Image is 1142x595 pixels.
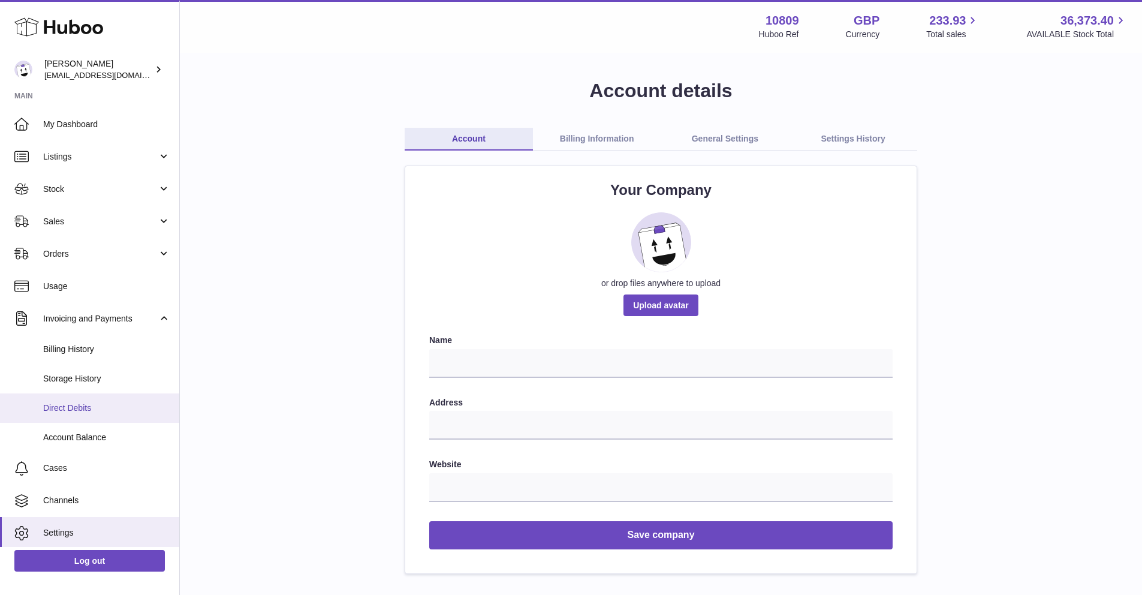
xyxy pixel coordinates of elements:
[43,373,170,384] span: Storage History
[43,432,170,443] span: Account Balance
[789,128,917,151] a: Settings History
[43,119,170,130] span: My Dashboard
[929,13,966,29] span: 233.93
[533,128,661,151] a: Billing Information
[926,29,980,40] span: Total sales
[766,13,799,29] strong: 10809
[759,29,799,40] div: Huboo Ref
[43,248,158,260] span: Orders
[405,128,533,151] a: Account
[199,78,1123,104] h1: Account details
[1026,29,1128,40] span: AVAILABLE Stock Total
[43,495,170,506] span: Channels
[43,527,170,539] span: Settings
[429,335,893,346] label: Name
[1060,13,1114,29] span: 36,373.40
[14,61,32,79] img: shop@ballersingod.com
[43,344,170,355] span: Billing History
[14,550,165,572] a: Log out
[44,58,152,81] div: [PERSON_NAME]
[429,459,893,470] label: Website
[43,462,170,474] span: Cases
[43,313,158,324] span: Invoicing and Payments
[44,70,176,80] span: [EMAIL_ADDRESS][DOMAIN_NAME]
[631,212,691,272] img: placeholder_image.svg
[43,216,158,227] span: Sales
[429,397,893,408] label: Address
[43,402,170,414] span: Direct Debits
[661,128,790,151] a: General Settings
[926,13,980,40] a: 233.93 Total sales
[1026,13,1128,40] a: 36,373.40 AVAILABLE Stock Total
[623,295,698,316] span: Upload avatar
[854,13,879,29] strong: GBP
[43,281,170,292] span: Usage
[43,184,158,195] span: Stock
[43,151,158,163] span: Listings
[846,29,880,40] div: Currency
[429,181,893,200] h2: Your Company
[429,278,893,289] div: or drop files anywhere to upload
[429,521,893,549] button: Save company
